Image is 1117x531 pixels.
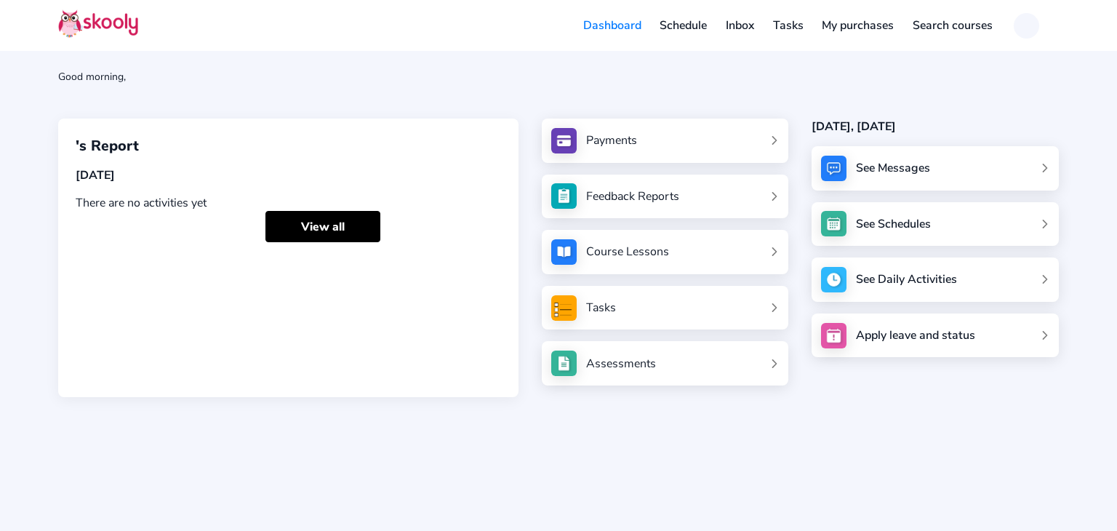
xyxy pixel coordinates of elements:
img: Skooly [58,9,138,38]
a: Search courses [903,14,1002,37]
img: see_atten.jpg [551,183,577,209]
a: Dashboard [574,14,651,37]
span: 's Report [76,136,139,156]
div: Feedback Reports [586,188,679,204]
a: My purchases [812,14,903,37]
img: courses.jpg [551,239,577,265]
div: Apply leave and status [856,327,975,343]
a: View all [265,211,380,242]
img: messages.jpg [821,156,846,181]
div: See Daily Activities [856,271,957,287]
a: Feedback Reports [551,183,780,209]
div: Good morning, [58,70,1059,84]
div: There are no activities yet [76,195,501,211]
a: Assessments [551,351,780,376]
a: Apply leave and status [812,314,1059,358]
a: Inbox [716,14,764,37]
a: See Daily Activities [812,257,1059,302]
div: [DATE], [DATE] [812,119,1059,135]
div: See Messages [856,160,930,176]
div: See Schedules [856,216,931,232]
img: activity.jpg [821,267,846,292]
img: apply_leave.jpg [821,323,846,348]
a: Payments [551,128,780,153]
a: Tasks [551,295,780,321]
img: assessments.jpg [551,351,577,376]
a: Course Lessons [551,239,780,265]
img: tasksForMpWeb.png [551,295,577,321]
a: Tasks [764,14,813,37]
img: payments.jpg [551,128,577,153]
img: schedule.jpg [821,211,846,236]
a: See Schedules [812,202,1059,247]
div: [DATE] [76,167,501,183]
a: Schedule [651,14,717,37]
div: Assessments [586,356,656,372]
div: Payments [586,132,637,148]
button: chevron down outline [1014,13,1059,39]
div: Course Lessons [586,244,669,260]
div: Tasks [586,300,616,316]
